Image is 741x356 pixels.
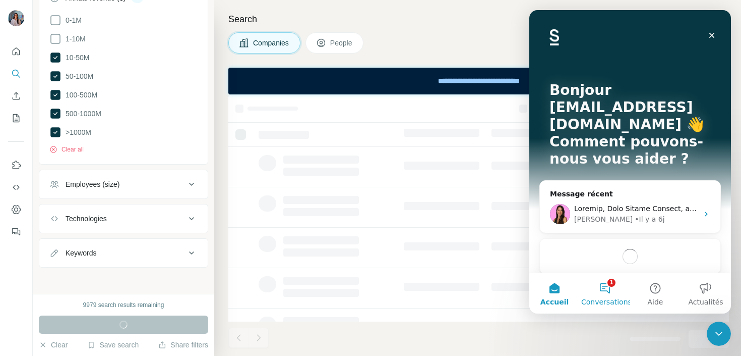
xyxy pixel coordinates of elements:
button: Feedback [8,223,24,241]
button: Use Surfe on LinkedIn [8,156,24,174]
iframe: Intercom live chat [529,10,731,314]
button: Technologies [39,207,208,231]
button: Enrich CSV [8,87,24,105]
span: People [330,38,353,48]
button: Share filters [158,340,208,350]
img: Avatar [8,10,24,26]
span: 1-10M [61,34,86,44]
button: Clear all [49,145,84,154]
button: Employees (size) [39,172,208,196]
span: 500-1000M [61,109,101,119]
div: Keywords [66,248,96,258]
span: 0-1M [61,15,82,25]
span: Companies [253,38,290,48]
div: Technologies [66,214,107,224]
iframe: Banner [228,68,729,94]
iframe: Intercom live chat [707,322,731,346]
button: Keywords [39,241,208,265]
button: Save search [87,340,139,350]
h4: Search [228,12,729,26]
button: Clear [39,340,68,350]
button: Quick start [8,42,24,61]
span: 10-50M [61,53,89,63]
div: 9979 search results remaining [83,300,164,310]
button: My lists [8,109,24,127]
span: 100-500M [61,90,97,100]
span: >1000M [61,127,91,137]
span: 50-100M [61,71,93,81]
button: Search [8,65,24,83]
button: Dashboard [8,200,24,219]
button: Use Surfe API [8,178,24,196]
div: Employees (size) [66,179,119,189]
